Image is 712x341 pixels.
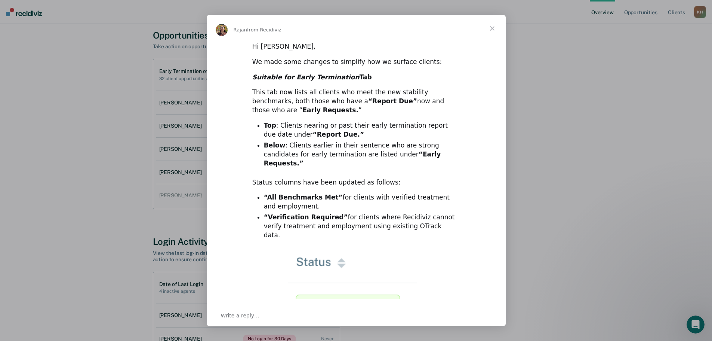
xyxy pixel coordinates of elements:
b: “Report Due” [368,97,417,105]
div: Hi [PERSON_NAME], [252,42,460,51]
b: “Report Due.” [313,131,364,138]
li: for clients where Recidiviz cannot verify treatment and employment using existing OTrack data. [264,213,460,240]
span: from Recidiviz [247,27,281,33]
span: Close [479,15,506,42]
b: Tab [252,73,372,81]
div: This tab now lists all clients who meet the new stability benchmarks, both those who have a now a... [252,88,460,115]
span: Write a reply… [221,311,260,320]
span: Rajan [234,27,247,33]
img: Profile image for Rajan [216,24,228,36]
li: : Clients nearing or past their early termination report due date under [264,121,460,139]
b: Early Requests. [302,106,358,114]
b: Below [264,141,286,149]
b: “Early Requests.” [264,150,441,167]
div: Status columns have been updated as follows: [252,178,460,187]
b: “Verification Required” [264,213,348,221]
li: : Clients earlier in their sentence who are strong candidates for early termination are listed under [264,141,460,168]
b: “All Benchmarks Met” [264,194,343,201]
div: Open conversation and reply [207,305,506,326]
i: Suitable for Early Termination [252,73,360,81]
div: We made some changes to simplify how we surface clients: [252,58,460,67]
li: for clients with verified treatment and employment. [264,193,460,211]
b: Top [264,122,276,129]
